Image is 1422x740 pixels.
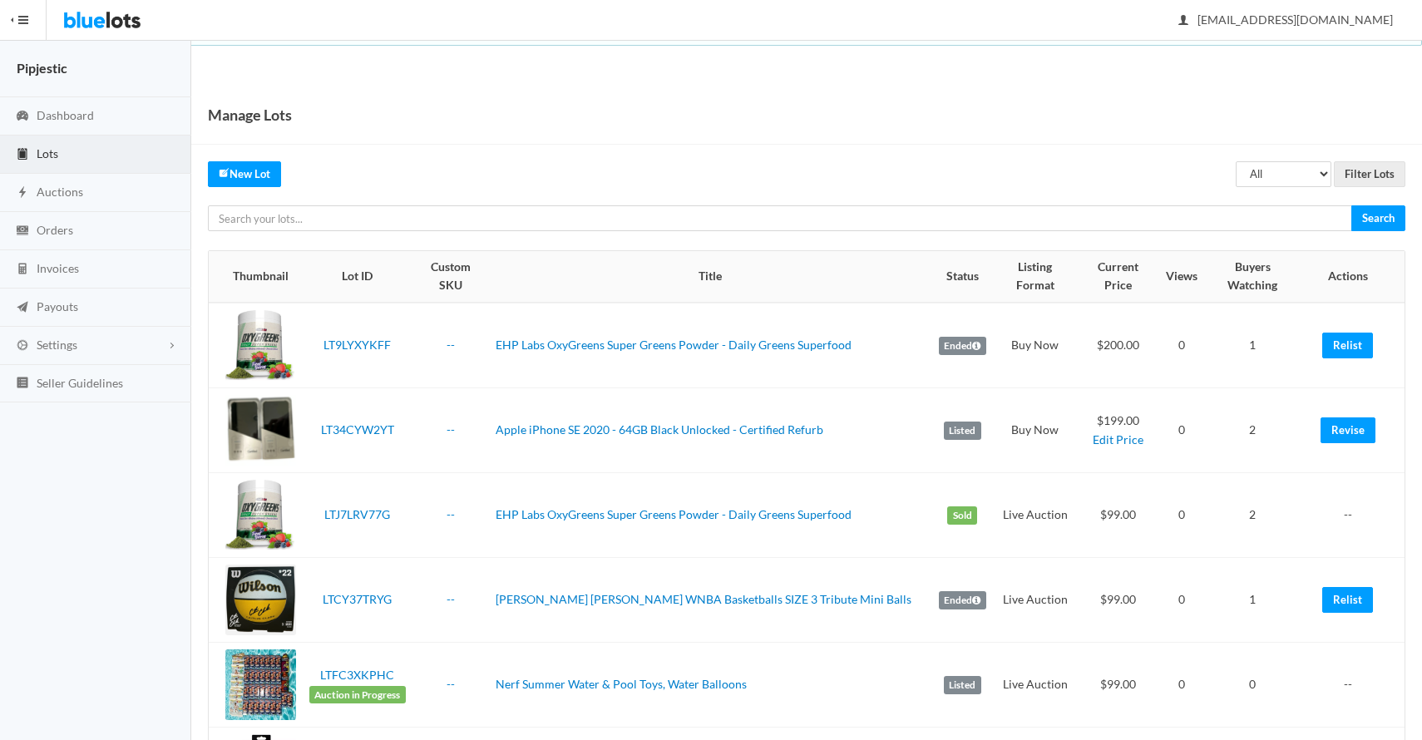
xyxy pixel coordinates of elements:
[1351,205,1405,231] input: Search
[1179,12,1393,27] span: [EMAIL_ADDRESS][DOMAIN_NAME]
[447,677,455,691] a: --
[208,205,1352,231] input: Search your lots...
[447,422,455,437] a: --
[932,251,993,303] th: Status
[1159,303,1204,388] td: 0
[1078,303,1159,388] td: $200.00
[993,251,1078,303] th: Listing Format
[1159,388,1204,473] td: 0
[944,676,981,694] label: Listed
[993,303,1078,388] td: Buy Now
[1159,251,1204,303] th: Views
[1204,558,1301,643] td: 1
[1321,417,1375,443] a: Revise
[309,686,406,704] span: Auction in Progress
[944,422,981,440] label: Listed
[1301,251,1405,303] th: Actions
[1204,643,1301,728] td: 0
[447,592,455,606] a: --
[496,677,747,691] a: Nerf Summer Water & Pool Toys, Water Balloons
[1093,432,1143,446] a: Edit Price
[993,388,1078,473] td: Buy Now
[1301,473,1405,558] td: --
[412,251,489,303] th: Custom SKU
[37,299,78,313] span: Payouts
[37,261,79,275] span: Invoices
[209,251,303,303] th: Thumbnail
[496,507,852,521] a: EHP Labs OxyGreens Super Greens Powder - Daily Greens Superfood
[993,558,1078,643] td: Live Auction
[1204,388,1301,473] td: 2
[320,668,394,682] a: LTFC3XKPHC
[939,591,986,609] label: Ended
[1159,473,1204,558] td: 0
[37,185,83,199] span: Auctions
[1322,333,1373,358] a: Relist
[14,185,31,201] ion-icon: flash
[219,167,230,178] ion-icon: create
[1159,643,1204,728] td: 0
[14,224,31,239] ion-icon: cash
[323,338,391,352] a: LT9LYXYKFF
[1078,388,1159,473] td: $199.00
[321,422,394,437] a: LT34CYW2YT
[37,146,58,160] span: Lots
[1159,558,1204,643] td: 0
[324,507,390,521] a: LTJ7LRV77G
[37,108,94,122] span: Dashboard
[14,338,31,354] ion-icon: cog
[489,251,932,303] th: Title
[1078,473,1159,558] td: $99.00
[1175,13,1192,29] ion-icon: person
[208,102,292,127] h1: Manage Lots
[1078,643,1159,728] td: $99.00
[1078,558,1159,643] td: $99.00
[447,338,455,352] a: --
[14,147,31,163] ion-icon: clipboard
[496,338,852,352] a: EHP Labs OxyGreens Super Greens Powder - Daily Greens Superfood
[1078,251,1159,303] th: Current Price
[37,223,73,237] span: Orders
[14,262,31,278] ion-icon: calculator
[208,161,281,187] a: createNew Lot
[496,592,911,606] a: [PERSON_NAME] [PERSON_NAME] WNBA Basketballs SIZE 3 Tribute Mini Balls
[17,60,67,76] strong: Pipjestic
[447,507,455,521] a: --
[1301,643,1405,728] td: --
[37,338,77,352] span: Settings
[14,300,31,316] ion-icon: paper plane
[1322,587,1373,613] a: Relist
[496,422,823,437] a: Apple iPhone SE 2020 - 64GB Black Unlocked - Certified Refurb
[1204,473,1301,558] td: 2
[1334,161,1405,187] input: Filter Lots
[939,337,986,355] label: Ended
[37,376,123,390] span: Seller Guidelines
[993,643,1078,728] td: Live Auction
[1204,303,1301,388] td: 1
[993,473,1078,558] td: Live Auction
[14,376,31,392] ion-icon: list box
[323,592,392,606] a: LTCY37TRYG
[303,251,412,303] th: Lot ID
[14,109,31,125] ion-icon: speedometer
[1204,251,1301,303] th: Buyers Watching
[947,506,977,525] label: Sold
